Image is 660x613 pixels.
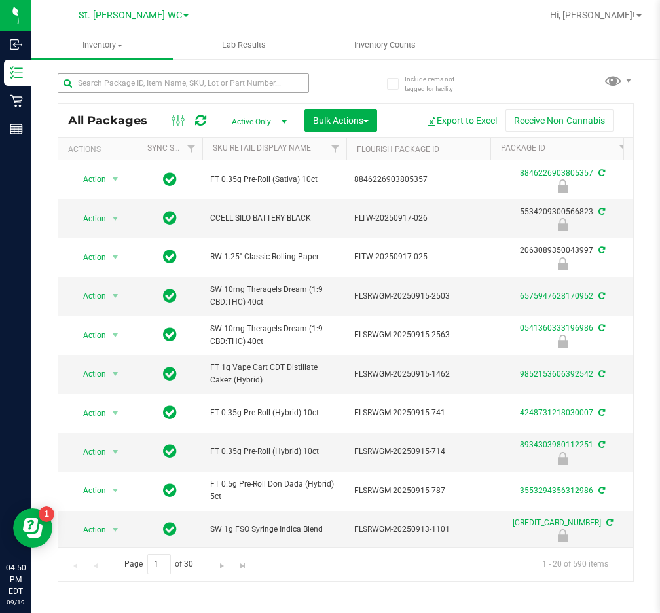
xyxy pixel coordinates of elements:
span: SW 10mg Theragels Dream (1:9 CBD:THC) 40ct [210,323,339,348]
span: FLSRWGM-20250915-787 [354,485,483,497]
a: Sync Status [147,143,198,153]
a: Filter [613,138,634,160]
span: Lab Results [204,39,284,51]
span: Sync from Compliance System [596,369,605,379]
input: 1 [147,554,171,574]
span: CCELL SILO BATTERY BLACK [210,212,339,225]
span: select [107,521,124,539]
p: 09/19 [6,597,26,607]
span: Action [71,521,107,539]
inline-svg: Inventory [10,66,23,79]
span: select [107,326,124,344]
span: select [107,248,124,267]
div: Newly Received [488,529,636,542]
a: Go to the last page [233,554,252,572]
span: SW 1g FSO Syringe Indica Blend [210,523,339,536]
span: FLSRWGM-20250913-1101 [354,523,483,536]
a: Flourish Package ID [357,145,439,154]
span: FLSRWGM-20250915-2563 [354,329,483,341]
span: Sync from Compliance System [596,408,605,417]
span: 8846226903805357 [354,174,483,186]
span: FT 0.35g Pre-Roll (Hybrid) 10ct [210,445,339,458]
span: FLTW-20250917-026 [354,212,483,225]
div: Newly Received [488,218,636,231]
a: 9852153606392542 [520,369,593,379]
span: In Sync [163,287,177,305]
a: 3553294356312986 [520,486,593,495]
span: RW 1.25" Classic Rolling Paper [210,251,339,263]
a: Package ID [501,143,545,153]
span: Sync from Compliance System [596,291,605,301]
span: Page of 30 [113,554,204,574]
span: FLSRWGM-20250915-714 [354,445,483,458]
a: Inventory [31,31,173,59]
span: select [107,481,124,500]
span: Action [71,365,107,383]
a: Filter [325,138,346,160]
span: Action [71,481,107,500]
span: FT 0.5g Pre-Roll Don Dada (Hybrid) 5ct [210,478,339,503]
span: SW 10mg Theragels Dream (1:9 CBD:THC) 40ct [210,284,339,308]
span: In Sync [163,170,177,189]
span: Sync from Compliance System [596,168,605,177]
span: In Sync [163,442,177,460]
span: Sync from Compliance System [596,324,605,333]
span: FT 1g Vape Cart CDT Distillate Cakez (Hybrid) [210,362,339,386]
a: 8934303980112251 [520,440,593,449]
span: FLTW-20250917-025 [354,251,483,263]
iframe: Resource center [13,508,52,548]
a: Filter [181,138,202,160]
a: Sku Retail Display Name [213,143,311,153]
inline-svg: Retail [10,94,23,107]
div: 2063089350043997 [488,244,636,270]
a: Inventory Counts [314,31,456,59]
span: Action [71,287,107,305]
button: Export to Excel [418,109,505,132]
span: select [107,170,124,189]
div: Newly Received [488,335,636,348]
p: 04:50 PM EDT [6,562,26,597]
span: select [107,210,124,228]
span: Action [71,326,107,344]
a: 4248731218030007 [520,408,593,417]
span: Sync from Compliance System [596,207,605,216]
input: Search Package ID, Item Name, SKU, Lot or Part Number... [58,73,309,93]
button: Receive Non-Cannabis [505,109,614,132]
div: Actions [68,145,132,154]
inline-svg: Inbound [10,38,23,51]
span: select [107,443,124,461]
button: Bulk Actions [304,109,377,132]
inline-svg: Reports [10,122,23,136]
span: select [107,287,124,305]
span: Sync from Compliance System [596,440,605,449]
div: Locked due to Testing Failure [488,179,636,193]
div: 5534209300566823 [488,206,636,231]
span: 1 - 20 of 590 items [532,554,619,574]
a: 8846226903805357 [520,168,593,177]
span: All Packages [68,113,160,128]
span: select [107,404,124,422]
span: In Sync [163,403,177,422]
span: In Sync [163,248,177,266]
span: Action [71,170,107,189]
span: FT 0.35g Pre-Roll (Hybrid) 10ct [210,407,339,419]
span: Sync from Compliance System [596,246,605,255]
span: Inventory Counts [337,39,433,51]
span: In Sync [163,209,177,227]
span: FT 0.35g Pre-Roll (Sativa) 10ct [210,174,339,186]
span: Action [71,248,107,267]
span: In Sync [163,520,177,538]
span: FLSRWGM-20250915-741 [354,407,483,419]
span: Bulk Actions [313,115,369,126]
span: Action [71,443,107,461]
span: In Sync [163,365,177,383]
span: In Sync [163,325,177,344]
span: St. [PERSON_NAME] WC [79,10,182,21]
a: Lab Results [173,31,314,59]
span: Action [71,210,107,228]
div: Newly Received [488,257,636,270]
a: [CREDIT_CARD_NUMBER] [513,518,601,527]
span: FLSRWGM-20250915-2503 [354,290,483,303]
span: Sync from Compliance System [604,518,613,527]
span: FLSRWGM-20250915-1462 [354,368,483,381]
